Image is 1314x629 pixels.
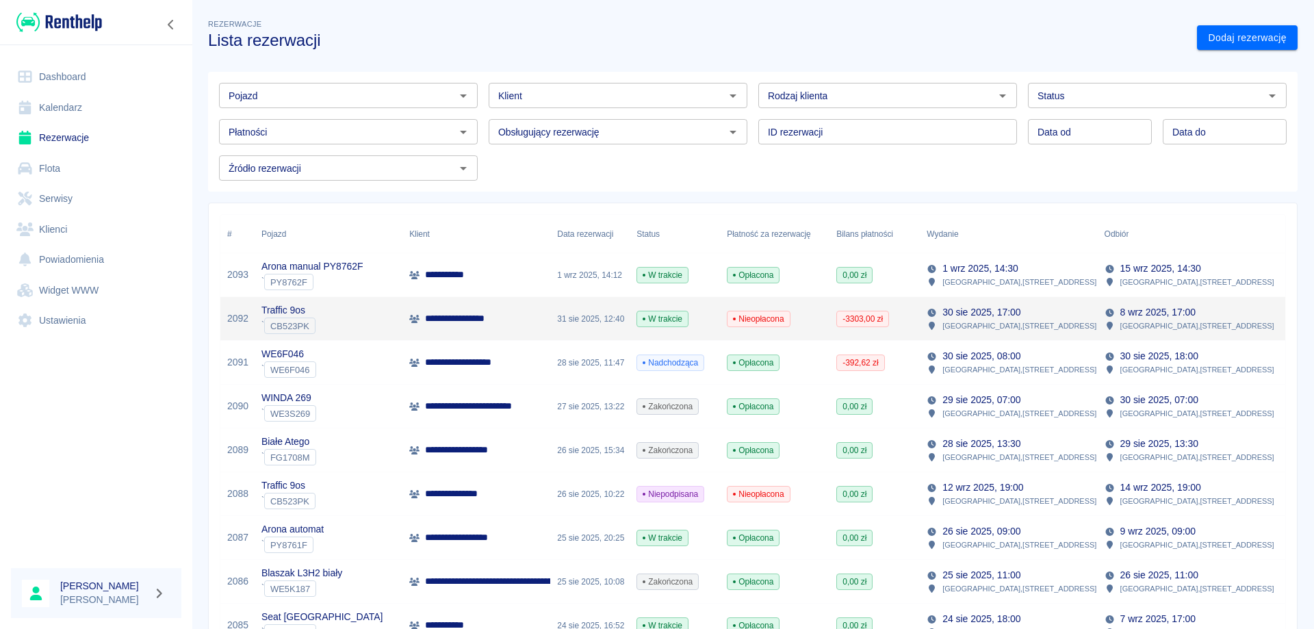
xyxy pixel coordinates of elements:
div: 31 sie 2025, 12:40 [550,297,630,341]
a: Dodaj rezerwację [1197,25,1298,51]
a: 2087 [227,530,248,545]
p: WE6F046 [261,347,316,361]
div: 25 sie 2025, 10:08 [550,560,630,604]
button: Otwórz [454,123,473,142]
a: Serwisy [11,183,181,214]
div: ` [261,449,316,465]
button: Zwiń nawigację [161,16,181,34]
a: Renthelp logo [11,11,102,34]
span: W trakcie [637,269,688,281]
span: WE3S269 [265,409,315,419]
span: -3303,00 zł [837,313,888,325]
div: ` [261,537,324,553]
p: 30 sie 2025, 17:00 [942,305,1020,320]
p: [GEOGRAPHIC_DATA] , [STREET_ADDRESS] [1120,407,1274,420]
span: 0,00 zł [837,444,872,457]
div: Klient [409,215,430,253]
a: Rezerwacje [11,123,181,153]
span: Nieopłacona [727,488,789,500]
span: 0,00 zł [837,532,872,544]
div: 26 sie 2025, 10:22 [550,472,630,516]
div: Płatność za rezerwację [727,215,811,253]
a: 2093 [227,268,248,282]
span: CB523PK [265,321,315,331]
button: Otwórz [723,123,743,142]
span: Opłacona [727,576,779,588]
span: PY8762F [265,277,313,287]
a: Powiadomienia [11,244,181,275]
p: 26 sie 2025, 09:00 [942,524,1020,539]
div: ` [261,580,342,597]
p: 28 sie 2025, 13:30 [942,437,1020,451]
div: 27 sie 2025, 13:22 [550,385,630,428]
p: 29 sie 2025, 07:00 [942,393,1020,407]
p: [GEOGRAPHIC_DATA] , [STREET_ADDRESS] [942,539,1096,551]
div: ` [261,405,316,422]
div: Data rezerwacji [557,215,613,253]
div: ` [261,318,315,334]
a: Kalendarz [11,92,181,123]
input: DD.MM.YYYY [1028,119,1152,144]
p: 29 sie 2025, 13:30 [1120,437,1198,451]
p: Blaszak L3H2 biały [261,566,342,580]
a: 2091 [227,355,248,370]
p: 12 wrz 2025, 19:00 [942,480,1023,495]
p: [GEOGRAPHIC_DATA] , [STREET_ADDRESS] [1120,320,1274,332]
h6: [PERSON_NAME] [60,579,148,593]
p: 14 wrz 2025, 19:00 [1120,480,1201,495]
p: 25 sie 2025, 11:00 [942,568,1020,582]
p: 15 wrz 2025, 14:30 [1120,261,1201,276]
p: [GEOGRAPHIC_DATA] , [STREET_ADDRESS] [942,495,1096,507]
p: 30 sie 2025, 08:00 [942,349,1020,363]
span: 0,00 zł [837,269,872,281]
span: Rezerwacje [208,20,261,28]
input: DD.MM.YYYY [1163,119,1287,144]
div: Bilans płatności [836,215,893,253]
a: Klienci [11,214,181,245]
p: Traffic 9os [261,303,315,318]
div: Płatność za rezerwację [720,215,829,253]
p: [GEOGRAPHIC_DATA] , [STREET_ADDRESS] [942,407,1096,420]
button: Otwórz [993,86,1012,105]
div: Status [630,215,720,253]
button: Otwórz [454,159,473,178]
p: Seat [GEOGRAPHIC_DATA] [261,610,383,624]
p: 7 wrz 2025, 17:00 [1120,612,1196,626]
span: 0,00 zł [837,488,872,500]
div: Wydanie [920,215,1097,253]
p: Traffic 9os [261,478,315,493]
span: Zakończona [637,576,698,588]
p: 30 sie 2025, 07:00 [1120,393,1198,407]
p: Białe Atego [261,435,316,449]
span: Niepodpisana [637,488,704,500]
a: Widget WWW [11,275,181,306]
a: 2090 [227,399,248,413]
p: [GEOGRAPHIC_DATA] , [STREET_ADDRESS] [942,276,1096,288]
div: ` [261,361,316,378]
p: 9 wrz 2025, 09:00 [1120,524,1196,539]
span: Zakończona [637,444,698,457]
div: 26 sie 2025, 15:34 [550,428,630,472]
span: Nieopłacona [727,313,789,325]
p: 1 wrz 2025, 14:30 [942,261,1018,276]
button: Otwórz [1263,86,1282,105]
div: Bilans płatności [829,215,920,253]
p: [GEOGRAPHIC_DATA] , [STREET_ADDRESS] [1120,276,1274,288]
p: Arona automat [261,522,324,537]
span: FG1708M [265,452,315,463]
p: [GEOGRAPHIC_DATA] , [STREET_ADDRESS] [942,320,1096,332]
a: Dashboard [11,62,181,92]
p: [GEOGRAPHIC_DATA] , [STREET_ADDRESS] [1120,495,1274,507]
span: Opłacona [727,357,779,369]
span: -392,62 zł [837,357,884,369]
span: Nadchodząca [637,357,704,369]
div: Status [636,215,660,253]
div: # [227,215,232,253]
span: W trakcie [637,313,688,325]
p: [GEOGRAPHIC_DATA] , [STREET_ADDRESS] [1120,451,1274,463]
p: [GEOGRAPHIC_DATA] , [STREET_ADDRESS] [1120,582,1274,595]
div: Pojazd [261,215,286,253]
div: Wydanie [927,215,958,253]
img: Renthelp logo [16,11,102,34]
div: Odbiór [1105,215,1129,253]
